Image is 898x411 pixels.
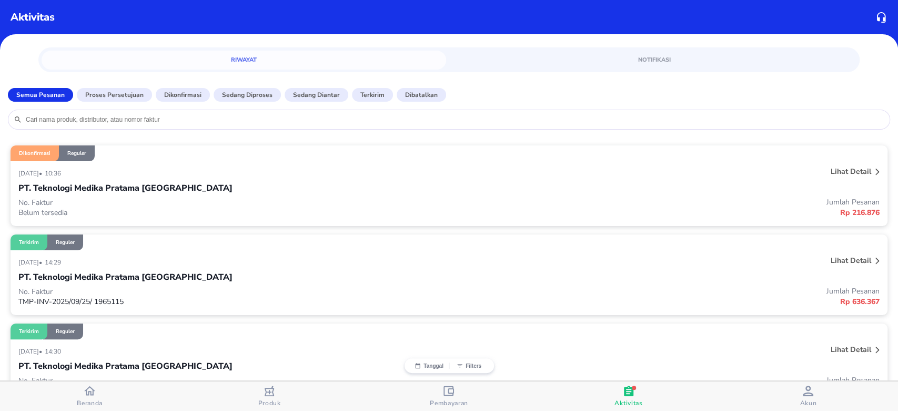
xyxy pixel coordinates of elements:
[77,88,152,102] button: Proses Persetujuan
[42,51,446,70] a: Riwayat
[449,363,489,369] button: Filters
[56,239,75,246] p: Reguler
[214,88,281,102] button: Sedang diproses
[45,347,64,356] p: 14:30
[19,328,39,335] p: Terkirim
[18,287,449,297] p: No. Faktur
[18,198,449,208] p: No. Faktur
[11,9,55,25] p: Aktivitas
[459,55,850,65] span: Notifikasi
[164,90,201,100] p: Dikonfirmasi
[156,88,210,102] button: Dikonfirmasi
[452,51,856,70] a: Notifikasi
[18,347,45,356] p: [DATE] •
[449,197,880,207] p: Jumlah Pesanan
[85,90,144,100] p: Proses Persetujuan
[16,90,65,100] p: Semua Pesanan
[449,286,880,296] p: Jumlah Pesanan
[19,239,39,246] p: Terkirim
[8,88,73,102] button: Semua Pesanan
[18,258,45,267] p: [DATE] •
[56,328,75,335] p: Reguler
[67,150,86,157] p: Reguler
[18,169,45,178] p: [DATE] •
[359,381,539,411] button: Pembayaran
[258,399,281,407] span: Produk
[45,258,64,267] p: 14:29
[831,167,871,177] p: Lihat detail
[360,90,385,100] p: Terkirim
[800,399,816,407] span: Akun
[45,169,64,178] p: 10:36
[405,90,438,100] p: Dibatalkan
[77,399,103,407] span: Beranda
[449,207,880,218] p: Rp 216.876
[179,381,359,411] button: Produk
[18,376,449,386] p: No. Faktur
[19,150,51,157] p: Dikonfirmasi
[539,381,718,411] button: Aktivitas
[352,88,393,102] button: Terkirim
[614,399,642,407] span: Aktivitas
[831,256,871,266] p: Lihat detail
[18,182,233,194] p: PT. Teknologi Medika Pratama [GEOGRAPHIC_DATA]
[293,90,340,100] p: Sedang diantar
[38,47,859,70] div: simple tabs
[48,55,439,65] span: Riwayat
[430,399,468,407] span: Pembayaran
[449,375,880,385] p: Jumlah Pesanan
[397,88,446,102] button: Dibatalkan
[285,88,348,102] button: Sedang diantar
[18,297,449,307] p: TMP-INV-2025/09/25/ 1965115
[410,363,449,369] button: Tanggal
[222,90,273,100] p: Sedang diproses
[18,208,449,218] p: Belum tersedia
[719,381,898,411] button: Akun
[449,296,880,307] p: Rp 636.367
[25,115,884,124] input: Cari nama produk, distributor, atau nomor faktur
[18,271,233,283] p: PT. Teknologi Medika Pratama [GEOGRAPHIC_DATA]
[831,345,871,355] p: Lihat detail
